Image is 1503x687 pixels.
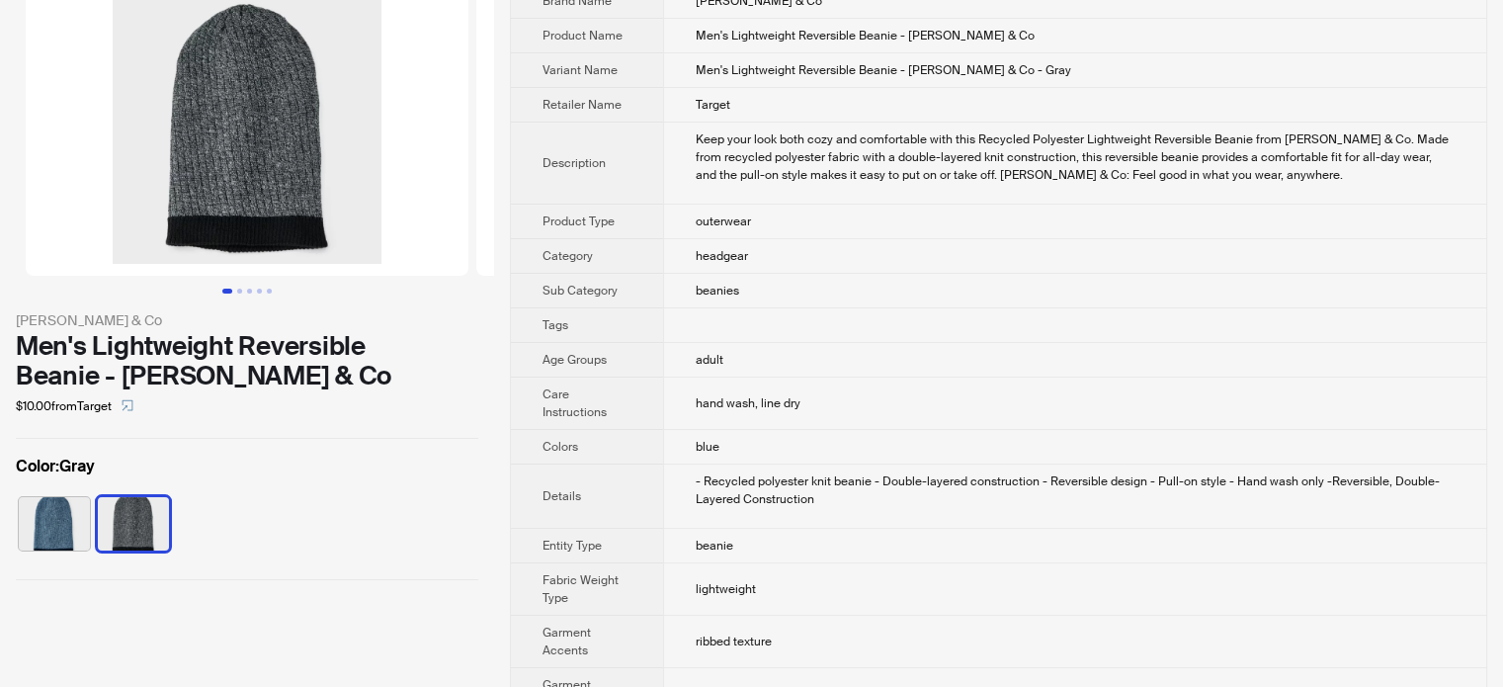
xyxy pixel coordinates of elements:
div: Men's Lightweight Reversible Beanie - [PERSON_NAME] & Co [16,331,478,390]
span: Retailer Name [543,97,622,113]
span: outerwear [696,214,751,229]
span: Product Type [543,214,615,229]
span: Sub Category [543,283,618,299]
span: headgear [696,248,748,264]
img: Gray [98,497,169,551]
button: Go to slide 4 [257,289,262,294]
span: hand wash, line dry [696,395,800,411]
span: Men's Lightweight Reversible Beanie - [PERSON_NAME] & Co [696,28,1035,43]
span: blue [696,439,719,455]
button: Go to slide 2 [237,289,242,294]
span: beanie [696,538,733,554]
span: Garment Accents [543,625,591,658]
span: select [122,399,133,411]
div: $10.00 from Target [16,390,478,422]
span: adult [696,352,723,368]
label: available [98,495,169,549]
span: Color : [16,456,59,476]
button: Go to slide 3 [247,289,252,294]
label: available [19,495,90,549]
div: - Recycled polyester knit beanie - Double-layered construction - Reversible design - Pull-on styl... [696,472,1455,508]
span: Tags [543,317,568,333]
div: Keep your look both cozy and comfortable with this Recycled Polyester Lightweight Reversible Bean... [696,130,1455,184]
span: Details [543,488,581,504]
span: Category [543,248,593,264]
span: ribbed texture [696,634,772,649]
span: Colors [543,439,578,455]
span: Age Groups [543,352,607,368]
div: [PERSON_NAME] & Co [16,309,478,331]
span: Men's Lightweight Reversible Beanie - [PERSON_NAME] & Co - Gray [696,62,1071,78]
span: Target [696,97,730,113]
button: Go to slide 5 [267,289,272,294]
span: lightweight [696,581,756,597]
span: Variant Name [543,62,618,78]
span: Care Instructions [543,386,607,420]
span: Fabric Weight Type [543,572,619,606]
button: Go to slide 1 [222,289,232,294]
label: Gray [16,455,478,478]
span: Description [543,155,606,171]
span: beanies [696,283,739,299]
span: Entity Type [543,538,602,554]
img: Blue [19,497,90,551]
span: Product Name [543,28,623,43]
